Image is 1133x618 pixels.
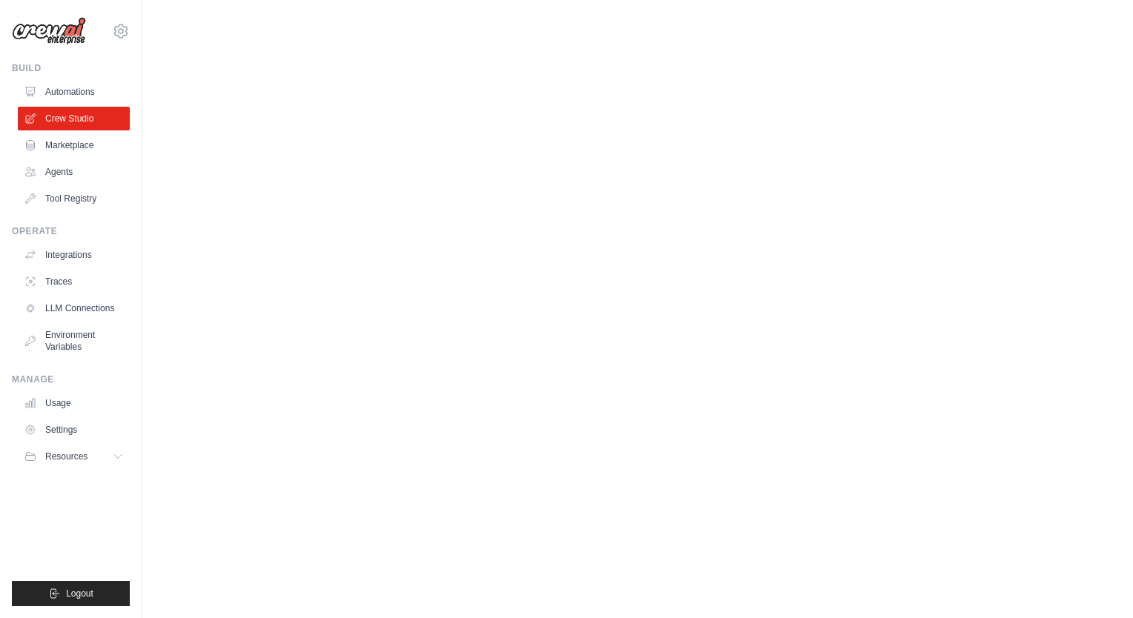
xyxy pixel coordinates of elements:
a: Traces [18,270,130,293]
a: Crew Studio [18,107,130,130]
a: Tool Registry [18,187,130,210]
div: Operate [12,225,130,237]
a: Agents [18,160,130,184]
span: Resources [45,451,87,462]
a: Integrations [18,243,130,267]
button: Logout [12,581,130,606]
span: Logout [66,588,93,599]
a: Environment Variables [18,323,130,359]
div: Build [12,62,130,74]
div: Manage [12,373,130,385]
a: Automations [18,80,130,104]
button: Resources [18,445,130,468]
a: Marketplace [18,133,130,157]
a: LLM Connections [18,296,130,320]
a: Usage [18,391,130,415]
a: Settings [18,418,130,442]
img: Logo [12,17,86,45]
